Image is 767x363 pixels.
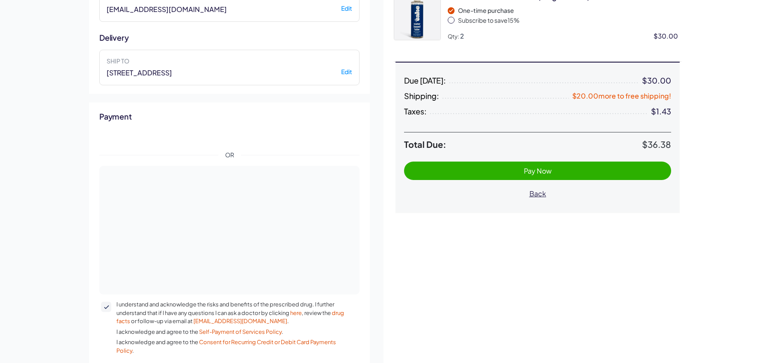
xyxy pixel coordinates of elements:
[341,5,352,12] button: Edit
[404,76,446,85] span: Due [DATE]:
[193,318,287,324] a: [EMAIL_ADDRESS][DOMAIN_NAME]
[107,57,352,65] label: Ship to
[116,338,346,355] span: I acknowledge and agree to the .
[404,162,671,180] button: Pay Now
[218,151,241,159] span: OR
[529,189,546,198] span: Back
[116,328,346,336] span: I acknowledge and agree to the .
[199,328,282,335] a: Self-Payment of Services Policy
[98,123,361,146] iframe: Secure express checkout frame
[101,302,111,312] button: I understand and acknowledge the risks and benefits of the prescribed drug. I further understand ...
[106,174,353,255] iframe: To enrich screen reader interactions, please activate Accessibility in Grammarly extension settings
[107,5,227,14] span: [EMAIL_ADDRESS][DOMAIN_NAME]
[460,32,464,40] span: 2
[404,139,642,150] span: Total Due:
[404,107,427,116] span: Taxes:
[642,76,671,85] div: $30.00
[99,111,360,122] h2: Payment
[107,68,172,78] span: [STREET_ADDRESS]
[404,92,439,100] span: Shipping:
[404,184,671,203] button: Back
[290,309,302,316] a: here
[99,32,360,43] h2: Delivery
[448,31,464,40] div: Qty:
[116,339,336,354] a: Consent for Recurring Credit or Debit Card Payments Policy
[341,68,352,76] button: Edit
[651,107,671,116] div: $1.43
[572,91,671,100] span: $20.00 more to free shipping!
[642,139,671,150] span: $36.38
[524,166,552,175] span: Pay Now
[654,31,681,40] div: $30.00
[116,300,346,326] span: I understand and acknowledge the risks and benefits of the prescribed drug. I further understand ...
